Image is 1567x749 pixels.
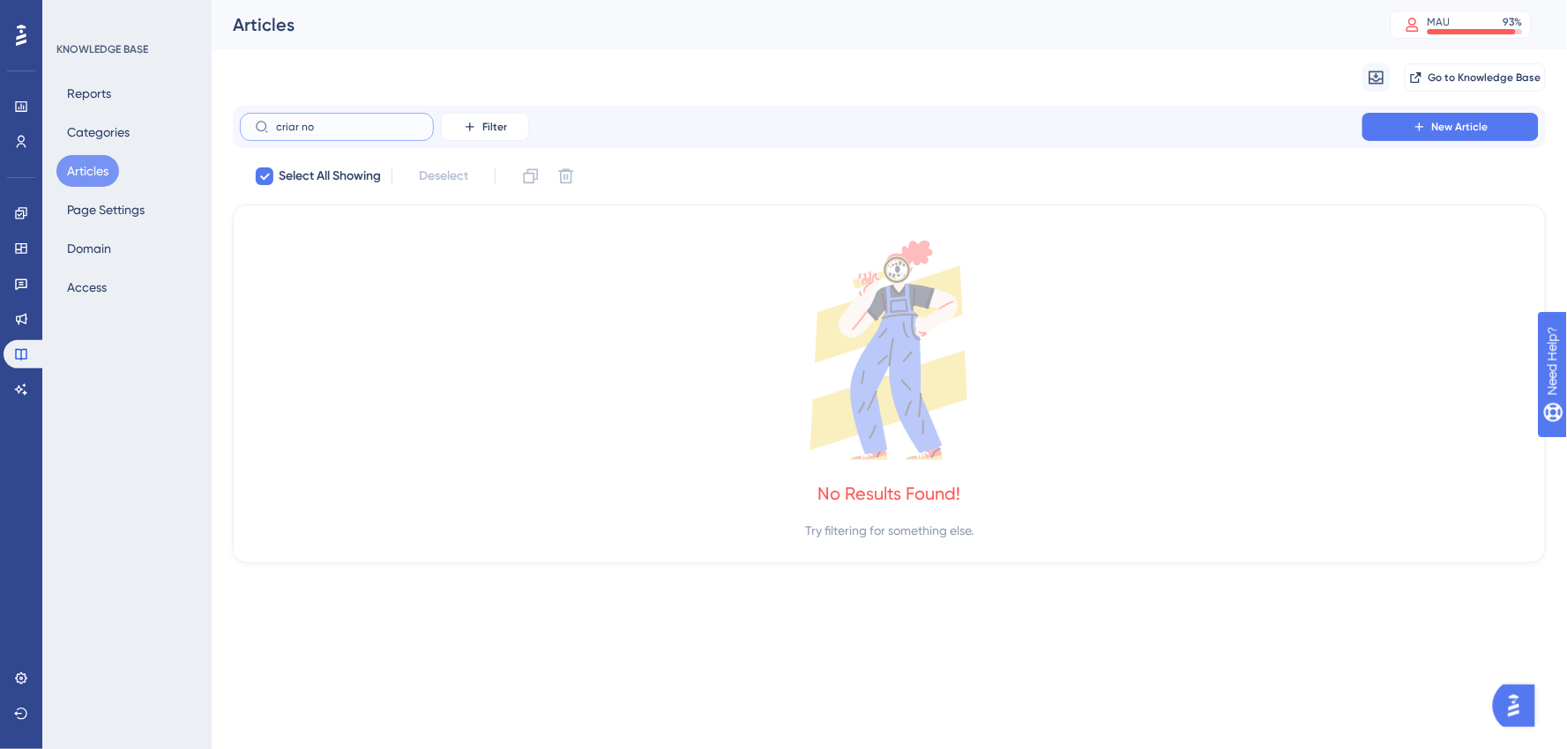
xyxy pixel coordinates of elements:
[818,481,961,506] div: No Results Found!
[482,120,507,134] span: Filter
[1428,15,1451,29] div: MAU
[1429,70,1541,85] span: Go to Knowledge Base
[419,166,468,187] span: Deselect
[805,520,974,541] div: Try filtering for something else.
[56,116,140,148] button: Categories
[1493,679,1546,732] iframe: UserGuiding AI Assistant Launcher
[1432,120,1489,134] span: New Article
[1405,63,1546,92] button: Go to Knowledge Base
[56,42,148,56] div: KNOWLEDGE BASE
[1504,15,1523,29] div: 93 %
[56,155,119,187] button: Articles
[56,194,155,226] button: Page Settings
[56,233,122,264] button: Domain
[233,12,1347,37] div: Articles
[279,166,381,187] span: Select All Showing
[441,113,529,141] button: Filter
[56,78,122,109] button: Reports
[403,160,484,192] button: Deselect
[41,4,110,26] span: Need Help?
[56,271,117,303] button: Access
[276,121,419,133] input: Search
[1362,113,1539,141] button: New Article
